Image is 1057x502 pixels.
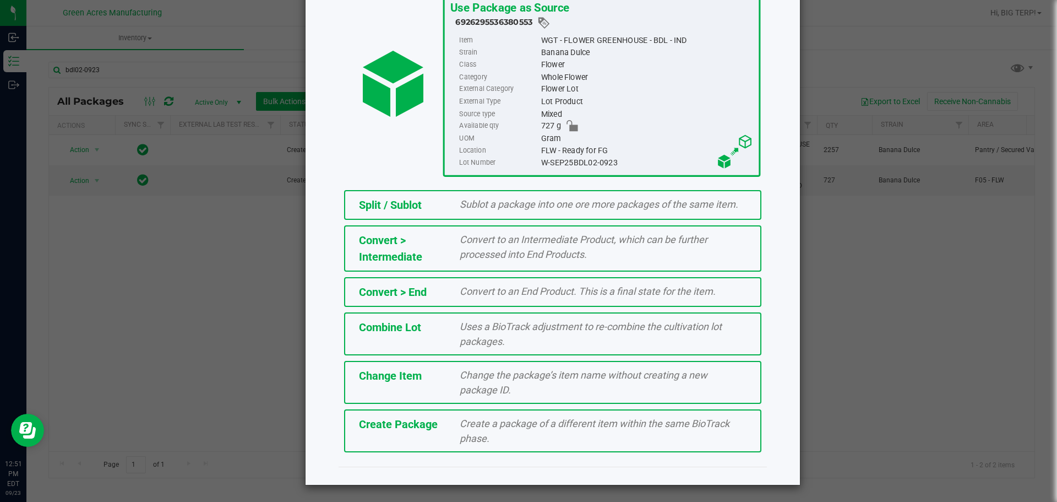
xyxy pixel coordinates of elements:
span: Change Item [359,369,422,382]
label: Available qty [459,120,538,132]
div: 6926295536380553 [455,16,753,30]
label: Source type [459,108,538,120]
div: Whole Flower [541,71,753,83]
span: Uses a BioTrack adjustment to re-combine the cultivation lot packages. [460,321,722,347]
span: Change the package’s item name without creating a new package ID. [460,369,707,396]
iframe: Resource center [11,414,44,447]
label: Class [459,59,538,71]
span: 727 g [541,120,560,132]
label: Item [459,34,538,46]
div: Gram [541,132,753,144]
div: FLW - Ready for FG [541,144,753,156]
span: Convert > Intermediate [359,234,422,263]
label: Strain [459,46,538,58]
span: Sublot a package into one ore more packages of the same item. [460,198,738,210]
div: Mixed [541,108,753,120]
div: W-SEP25BDL02-0923 [541,156,753,169]
span: Create a package of a different item within the same BioTrack phase. [460,418,729,444]
span: Use Package as Source [450,1,569,14]
span: Create Package [359,418,438,431]
span: Convert > End [359,285,427,299]
label: External Category [459,83,538,95]
div: Flower [541,59,753,71]
label: Lot Number [459,156,538,169]
label: Category [459,71,538,83]
span: Split / Sublot [359,198,422,212]
label: Location [459,144,538,156]
span: Convert to an End Product. This is a final state for the item. [460,285,716,297]
div: Banana Dulce [541,46,753,58]
div: Flower Lot [541,83,753,95]
div: WGT - FLOWER GREENHOUSE - BDL - IND [541,34,753,46]
span: Combine Lot [359,321,421,334]
span: Convert to an Intermediate Product, which can be further processed into End Products. [460,234,707,260]
label: UOM [459,132,538,144]
div: Lot Product [541,95,753,107]
label: External Type [459,95,538,107]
